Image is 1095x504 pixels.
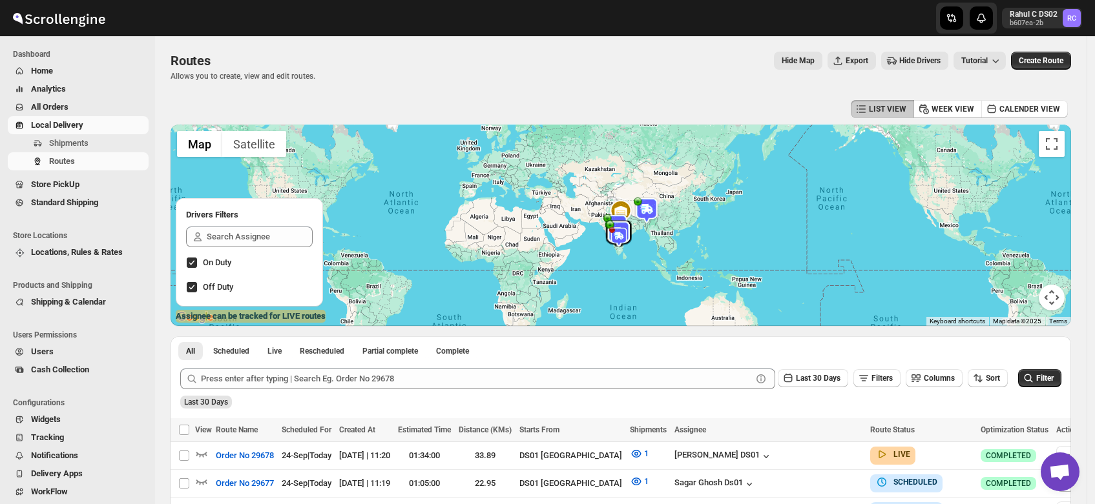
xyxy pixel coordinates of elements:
span: 1 [644,476,649,486]
input: Press enter after typing | Search Eg. Order No 29678 [201,368,752,389]
button: Columns [906,369,963,387]
span: Estimated Time [398,425,451,434]
span: Shipments [49,138,89,148]
span: Created At [339,425,375,434]
span: Route Status [870,425,915,434]
span: Store Locations [13,230,149,241]
button: Filters [853,369,901,387]
span: Live [267,346,282,356]
button: Delivery Apps [8,465,149,483]
span: Map data ©2025 [993,318,1041,325]
span: Columns [924,374,955,383]
span: Cash Collection [31,365,89,374]
p: Allows you to create, view and edit routes. [171,71,315,81]
div: 33.89 [459,449,512,462]
a: Open this area in Google Maps (opens a new window) [174,309,216,326]
button: Home [8,62,149,80]
button: Notifications [8,447,149,465]
span: Routes [171,53,211,68]
button: Toggle fullscreen view [1039,131,1065,157]
span: WorkFlow [31,487,68,496]
span: Home [31,66,53,76]
span: Standard Shipping [31,197,98,207]
span: CALENDER VIEW [999,104,1060,114]
button: 1 [622,443,656,464]
button: SCHEDULED [875,476,937,489]
button: Order No 29677 [208,473,282,494]
div: DS01 [GEOGRAPHIC_DATA] [519,477,622,490]
span: Notifications [31,450,78,460]
span: Off Duty [203,282,233,292]
button: Last 30 Days [778,369,848,387]
div: Sagar Ghosh Ds01 [674,478,756,490]
span: Scheduled [213,346,249,356]
p: b607ea-2b [1010,19,1058,27]
div: 22.95 [459,477,512,490]
span: Tutorial [961,56,988,66]
button: Filter [1018,369,1061,387]
button: Keyboard shortcuts [930,317,985,326]
span: Hide Map [782,55,815,66]
span: Last 30 Days [184,398,228,407]
span: Filters [871,374,893,383]
span: 24-Sep | Today [282,450,331,460]
button: Locations, Rules & Rates [8,243,149,261]
span: Products and Shipping [13,280,149,290]
p: Rahul C DS02 [1010,9,1058,19]
button: LIST VIEW [851,100,914,118]
button: Routes [8,152,149,170]
span: Local Delivery [31,120,83,130]
button: WorkFlow [8,483,149,501]
span: LIST VIEW [869,104,906,114]
span: Route Name [216,425,258,434]
span: Sort [986,374,1000,383]
span: Analytics [31,84,66,94]
span: Tracking [31,432,64,442]
span: Partial complete [362,346,418,356]
button: Tutorial [954,52,1006,70]
span: Starts From [519,425,559,434]
button: Order No 29678 [208,445,282,466]
button: Sort [968,369,1008,387]
label: Assignee can be tracked for LIVE routes [176,310,326,323]
button: All routes [178,342,203,360]
span: Complete [436,346,469,356]
span: Distance (KMs) [459,425,512,434]
button: All Orders [8,98,149,116]
span: Action [1056,425,1079,434]
span: On Duty [203,257,231,267]
button: Users [8,343,149,361]
span: Store PickUp [31,179,79,189]
input: Search Assignee [207,227,313,247]
h2: Drivers Filters [186,208,313,221]
button: CALENDER VIEW [981,100,1068,118]
span: View [195,425,212,434]
span: Order No 29678 [216,449,274,462]
button: Show satellite imagery [222,131,286,157]
img: ScrollEngine [10,2,107,34]
span: Users Permissions [13,330,149,340]
div: Open chat [1041,452,1079,491]
span: Scheduled For [282,425,331,434]
span: Users [31,347,54,356]
span: Delivery Apps [31,469,83,478]
div: DS01 [GEOGRAPHIC_DATA] [519,449,622,462]
button: WEEK VIEW [913,100,982,118]
span: All [186,346,195,356]
span: Filter [1036,374,1054,383]
span: Routes [49,156,75,166]
span: COMPLETED [986,450,1031,461]
button: Shipping & Calendar [8,293,149,311]
span: Shipments [630,425,667,434]
a: Terms (opens in new tab) [1049,318,1067,325]
span: WEEK VIEW [932,104,974,114]
button: 1 [622,471,656,492]
button: Map action label [774,52,822,70]
span: Dashboard [13,49,149,59]
span: 24-Sep | Today [282,478,331,488]
button: Export [828,52,876,70]
span: Hide Drivers [899,55,941,66]
span: Locations, Rules & Rates [31,247,123,257]
b: LIVE [893,450,910,459]
button: [PERSON_NAME] DS01 [674,450,773,463]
